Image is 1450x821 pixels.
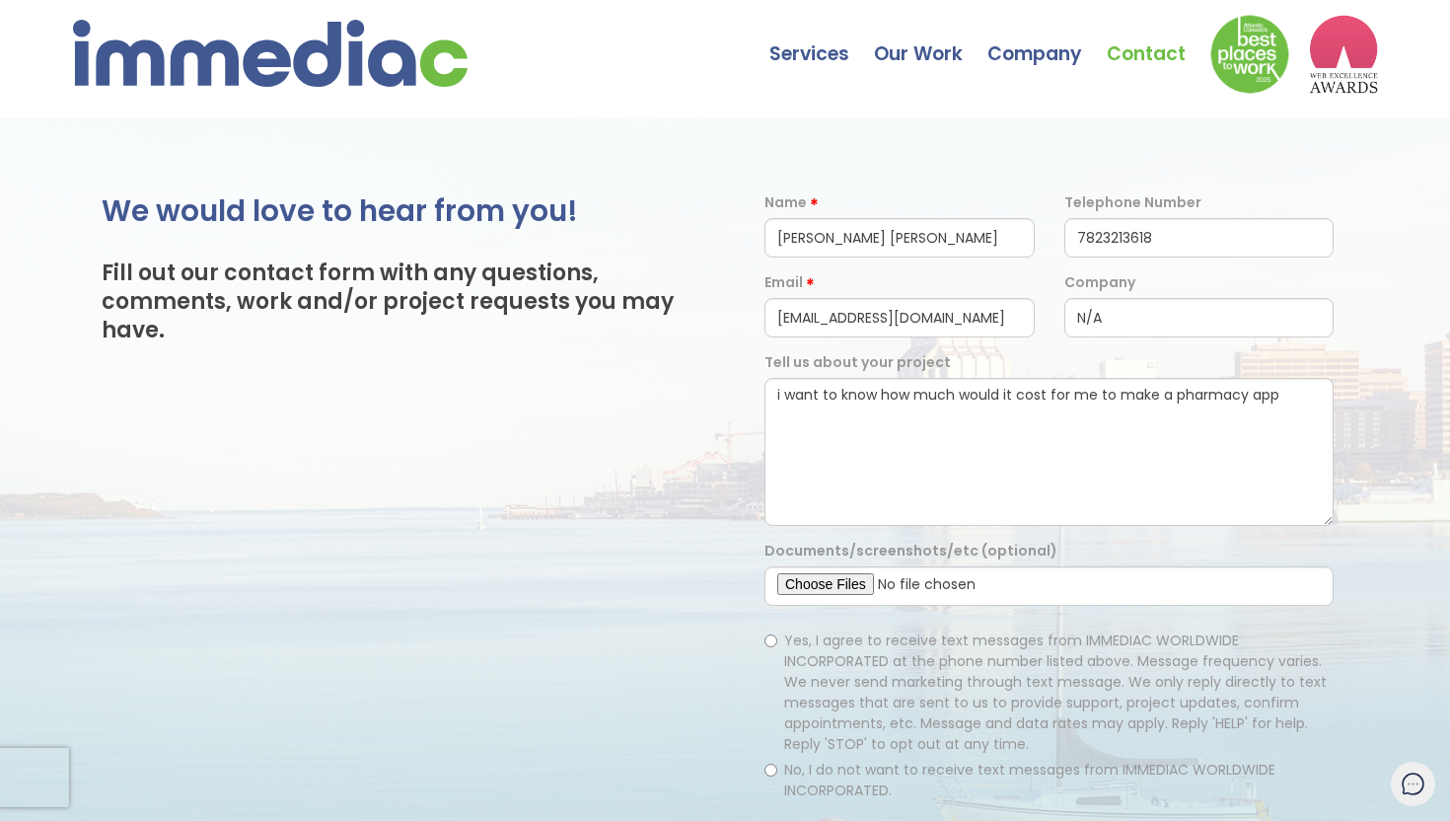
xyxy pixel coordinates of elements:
a: Services [769,5,874,74]
h3: Fill out our contact form with any questions, comments, work and/or project requests you may have. [102,260,686,344]
input: Yes, I agree to receive text messages from IMMEDIAC WORLDWIDE INCORPORATED at the phone number li... [764,634,777,647]
label: Email [764,272,803,293]
label: Tell us about your project [764,352,951,373]
span: Yes, I agree to receive text messages from IMMEDIAC WORLDWIDE INCORPORATED at the phone number li... [784,631,1327,754]
a: Contact [1107,5,1210,74]
img: logo2_wea_nobg.webp [1309,15,1378,94]
span: No, I do not want to receive text messages from IMMEDIAC WORLDWIDE INCORPORATED. [784,760,1275,800]
input: No, I do not want to receive text messages from IMMEDIAC WORLDWIDE INCORPORATED. [764,764,777,777]
label: Name [764,192,807,213]
img: Down [1210,15,1289,94]
img: immediac [73,20,468,87]
a: Company [987,5,1107,74]
a: Our Work [874,5,987,74]
label: Company [1064,272,1135,293]
label: Documents/screenshots/etc (optional) [764,541,1057,561]
h2: We would love to hear from you! [102,192,686,230]
label: Telephone Number [1064,192,1201,213]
